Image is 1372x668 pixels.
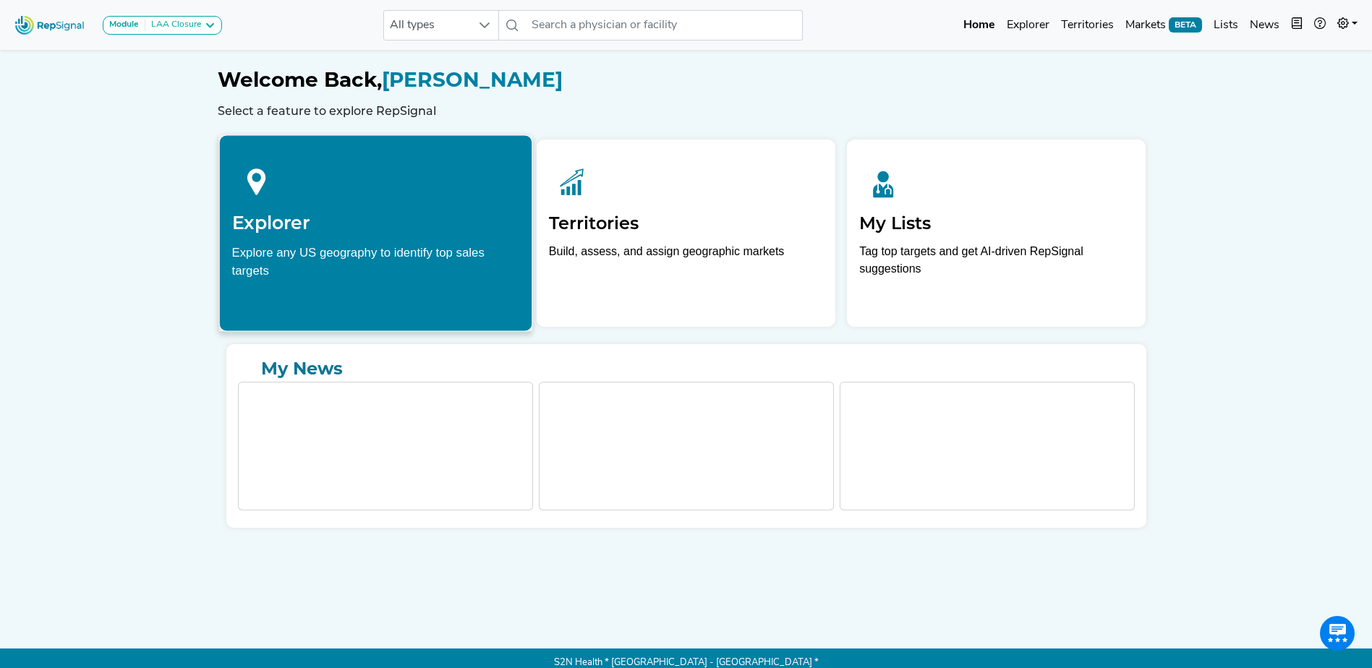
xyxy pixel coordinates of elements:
[384,11,471,40] span: All types
[1120,11,1208,40] a: MarketsBETA
[958,11,1001,40] a: Home
[537,140,835,327] a: TerritoriesBuild, assess, and assign geographic markets
[238,356,1135,382] a: My News
[549,213,823,234] h2: Territories
[859,243,1133,286] p: Tag top targets and get AI-driven RepSignal suggestions
[526,10,802,40] input: Search a physician or facility
[231,243,519,279] div: Explore any US geography to identify top sales targets
[859,213,1133,234] h2: My Lists
[103,16,222,35] button: ModuleLAA Closure
[109,20,139,29] strong: Module
[218,67,382,92] span: Welcome Back,
[847,140,1146,327] a: My ListsTag top targets and get AI-driven RepSignal suggestions
[1055,11,1120,40] a: Territories
[549,243,823,286] p: Build, assess, and assign geographic markets
[218,68,1155,93] h1: [PERSON_NAME]
[1285,11,1308,40] button: Intel Book
[1244,11,1285,40] a: News
[145,20,201,31] div: LAA Closure
[1001,11,1055,40] a: Explorer
[218,104,1155,118] h6: Select a feature to explore RepSignal
[218,134,532,331] a: ExplorerExplore any US geography to identify top sales targets
[231,212,519,234] h2: Explorer
[1208,11,1244,40] a: Lists
[1169,17,1202,32] span: BETA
